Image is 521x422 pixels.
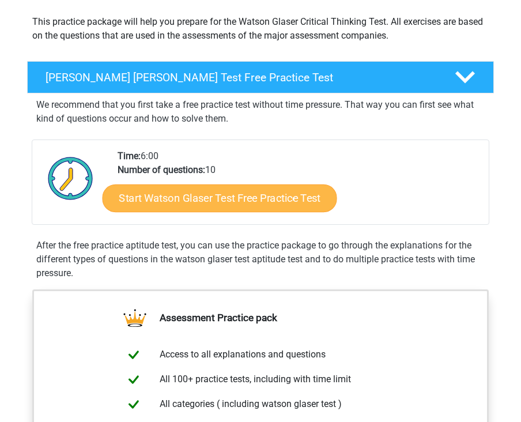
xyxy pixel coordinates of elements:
[118,150,141,161] b: Time:
[118,164,205,175] b: Number of questions:
[32,15,489,43] p: This practice package will help you prepare for the Watson Glaser Critical Thinking Test. All exe...
[46,71,438,84] h4: [PERSON_NAME] [PERSON_NAME] Test Free Practice Test
[22,61,499,93] a: [PERSON_NAME] [PERSON_NAME] Test Free Practice Test
[109,149,488,224] div: 6:00 10
[102,184,337,212] a: Start Watson Glaser Test Free Practice Test
[41,149,100,207] img: Clock
[36,98,485,126] p: We recommend that you first take a free practice test without time pressure. That way you can fir...
[32,239,489,280] div: After the free practice aptitude test, you can use the practice package to go through the explana...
